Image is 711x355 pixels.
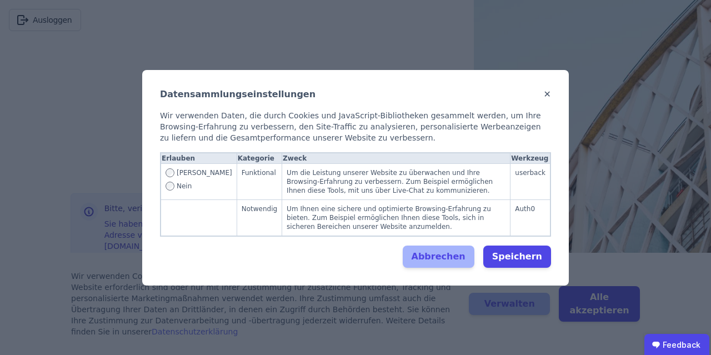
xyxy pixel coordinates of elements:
[510,153,550,163] th: Werkzeug
[160,110,551,143] div: Wir verwenden Daten, die durch Cookies und JavaScript-Bibliotheken gesammelt werden, um Ihre Brow...
[166,182,174,191] input: Disallow Funktional tracking
[237,153,282,163] th: Kategorie
[403,246,474,268] button: Abbrechen
[483,246,551,268] button: Speichern
[177,168,232,182] span: [PERSON_NAME]
[161,153,237,163] th: Erlauben
[510,163,550,199] td: userback
[282,199,510,236] td: Um Ihnen eine sichere und optimierte Browsing-Erfahrung zu bieten. Zum Beispiel ermöglichen Ihnen...
[237,163,282,199] td: Funktional
[510,199,550,236] td: Auth0
[160,88,316,101] h2: Datensammlungseinstellungen
[544,88,551,101] button: ✕
[282,163,510,199] td: Um die Leistung unserer Website zu überwachen und Ihre Browsing-Erfahrung zu verbessern. Zum Beis...
[177,182,192,191] span: Nein
[237,199,282,236] td: Notwendig
[166,168,174,177] input: Allow Funktional tracking
[282,153,510,163] th: Zweck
